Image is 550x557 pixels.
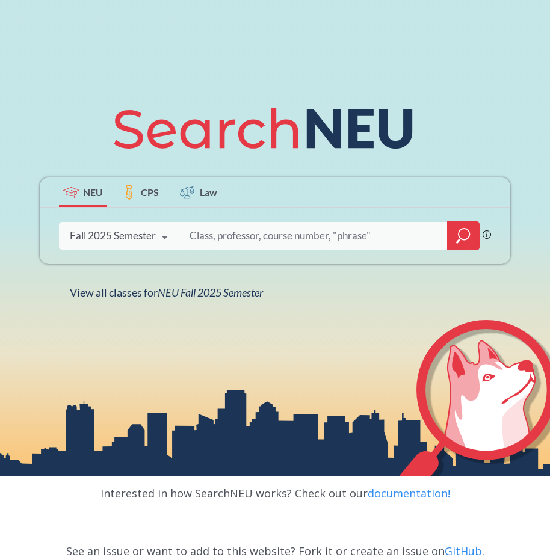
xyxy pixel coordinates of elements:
a: documentation! [368,486,450,500]
span: View all classes for [70,286,263,299]
svg: magnifying glass [456,227,471,244]
span: Law [200,185,217,199]
div: magnifying glass [447,221,480,250]
span: NEU [83,185,103,199]
div: Fall 2025 Semester [70,229,156,242]
input: Class, professor, course number, "phrase" [188,223,439,248]
span: NEU Fall 2025 Semester [158,286,263,299]
span: CPS [141,185,159,199]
